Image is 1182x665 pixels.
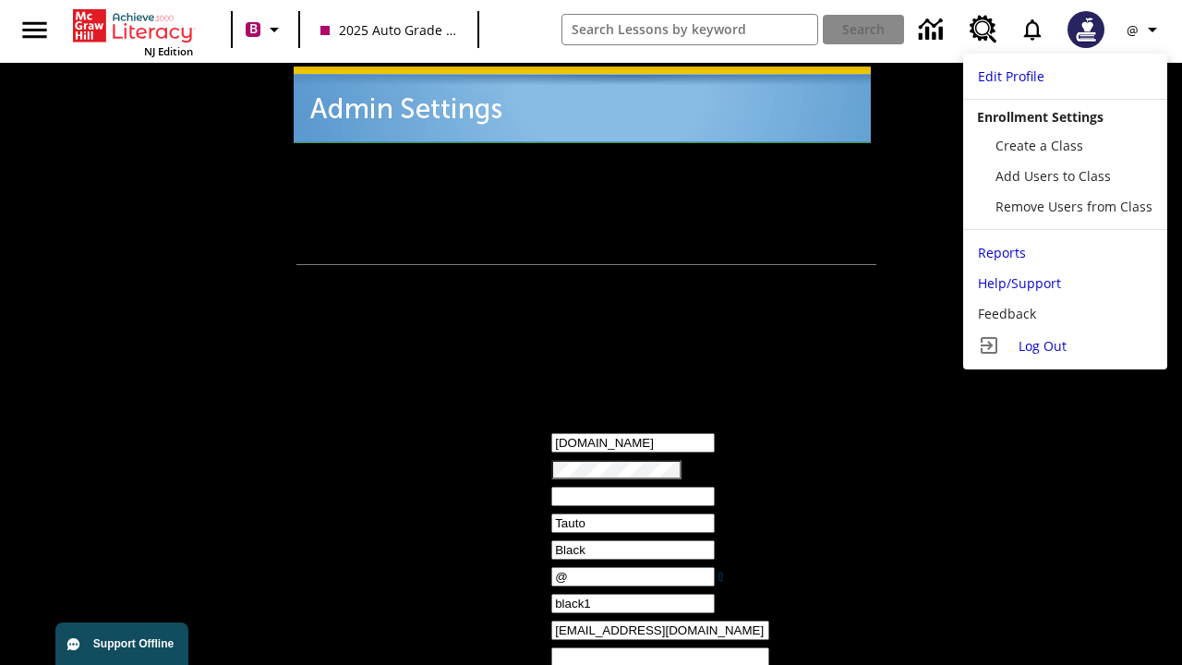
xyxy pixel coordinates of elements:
span: Create a Class [995,137,1083,154]
span: Edit Profile [978,67,1044,85]
span: Help/Support [978,274,1061,292]
span: Log Out [1019,337,1067,355]
span: Add Users to Class [995,167,1111,185]
span: Feedback [978,305,1036,322]
span: Remove Users from Class [995,198,1152,215]
span: Enrollment Settings [977,108,1104,126]
span: Reports [978,244,1026,261]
